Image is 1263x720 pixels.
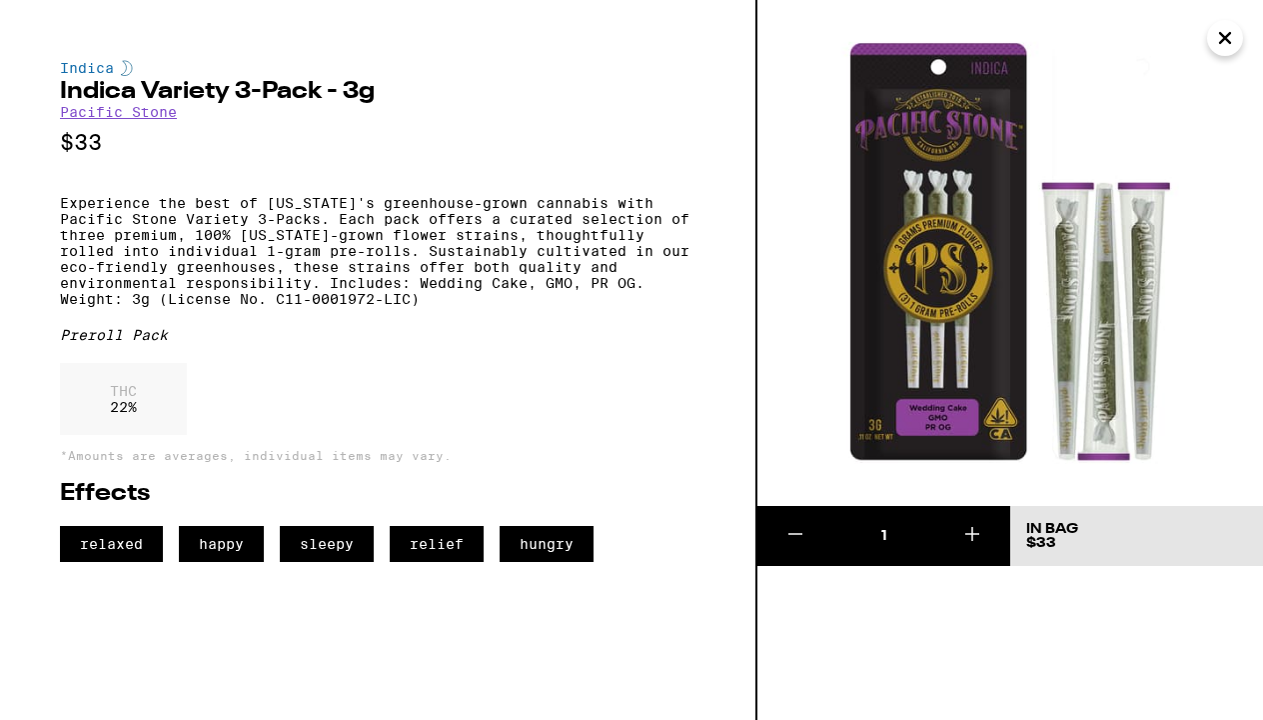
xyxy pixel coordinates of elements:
h2: Indica Variety 3-Pack - 3g [60,80,695,104]
div: In Bag [1026,522,1078,536]
span: relaxed [60,526,163,562]
p: THC [110,383,137,399]
span: $33 [1026,536,1056,550]
button: Close [1207,20,1243,56]
div: 1 [833,526,934,546]
span: sleepy [280,526,374,562]
p: $33 [60,130,695,155]
div: 22 % [60,363,187,435]
span: happy [179,526,264,562]
p: *Amounts are averages, individual items may vary. [60,449,695,462]
a: Pacific Stone [60,104,177,120]
h2: Effects [60,482,695,506]
div: Preroll Pack [60,327,695,343]
span: Hi. Need any help? [12,14,144,30]
p: Experience the best of [US_STATE]'s greenhouse-grown cannabis with Pacific Stone Variety 3-Packs.... [60,195,695,307]
div: Indica [60,60,695,76]
span: hungry [500,526,594,562]
img: indicaColor.svg [121,60,133,76]
span: relief [390,526,484,562]
button: In Bag$33 [1010,506,1263,566]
